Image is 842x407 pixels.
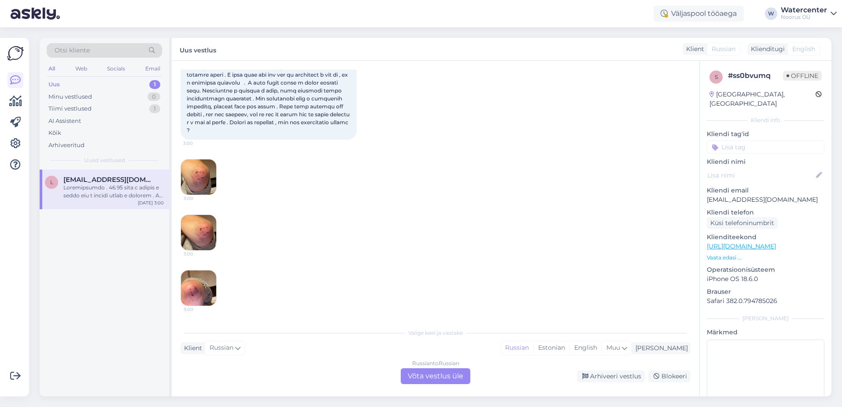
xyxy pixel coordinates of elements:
[148,92,160,101] div: 0
[48,92,92,101] div: Minu vestlused
[149,80,160,89] div: 1
[707,157,824,166] p: Kliendi nimi
[707,254,824,262] p: Vaata edasi ...
[707,208,824,217] p: Kliendi telefon
[728,70,783,81] div: # ss0bvumq
[648,370,691,382] div: Blokeeri
[181,270,216,306] img: Attachment
[105,63,127,74] div: Socials
[401,368,470,384] div: Võta vestlus üle
[707,242,776,250] a: [URL][DOMAIN_NAME]
[210,343,233,353] span: Russian
[569,341,602,355] div: English
[412,359,459,367] div: Russian to Russian
[48,104,92,113] div: Tiimi vestlused
[63,184,164,200] div: Loremipsumdo . 46.95 sita c adipis e seddo eiu t incidi utlab e dolorem . A eni adminimve , qui n...
[184,195,217,202] span: 3:00
[783,71,822,81] span: Offline
[180,43,216,55] label: Uus vestlus
[144,63,162,74] div: Email
[84,156,125,164] span: Uued vestlused
[709,90,816,108] div: [GEOGRAPHIC_DATA], [GEOGRAPHIC_DATA]
[781,7,837,21] a: WatercenterNoorus OÜ
[149,104,160,113] div: 1
[48,141,85,150] div: Arhiveeritud
[55,46,90,55] span: Otsi kliente
[501,341,533,355] div: Russian
[138,200,164,206] div: [DATE] 3:00
[181,329,691,337] div: Valige keel ja vastake
[187,32,351,133] span: Loremipsumdo . 46.95 sita c adipis e seddo eiu t incidi utlab e dolorem . A eni adminimve , qui n...
[707,170,814,180] input: Lisa nimi
[707,274,824,284] p: iPhone OS 18.6.0
[577,370,645,382] div: Arhiveeri vestlus
[707,129,824,139] p: Kliendi tag'id
[183,140,216,147] span: 3:00
[63,176,155,184] span: libert.viktoria@gmail.com
[792,44,815,54] span: English
[74,63,89,74] div: Web
[533,341,569,355] div: Estonian
[715,74,718,80] span: s
[184,306,217,313] span: 3:00
[654,6,744,22] div: Väljaspool tööaega
[707,296,824,306] p: Safari 382.0.794785026
[181,159,216,195] img: Attachment
[707,233,824,242] p: Klienditeekond
[707,287,824,296] p: Brauser
[707,328,824,337] p: Märkmed
[50,179,53,185] span: l
[747,44,785,54] div: Klienditugi
[707,314,824,322] div: [PERSON_NAME]
[707,265,824,274] p: Operatsioonisüsteem
[781,14,827,21] div: Noorus OÜ
[181,344,202,353] div: Klient
[765,7,777,20] div: W
[781,7,827,14] div: Watercenter
[707,217,778,229] div: Küsi telefoninumbrit
[47,63,57,74] div: All
[606,344,620,351] span: Muu
[48,117,81,126] div: AI Assistent
[184,251,217,257] span: 3:00
[707,116,824,124] div: Kliendi info
[683,44,704,54] div: Klient
[48,80,60,89] div: Uus
[48,129,61,137] div: Kõik
[181,215,216,250] img: Attachment
[632,344,688,353] div: [PERSON_NAME]
[712,44,735,54] span: Russian
[707,186,824,195] p: Kliendi email
[707,141,824,154] input: Lisa tag
[707,195,824,204] p: [EMAIL_ADDRESS][DOMAIN_NAME]
[7,45,24,62] img: Askly Logo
